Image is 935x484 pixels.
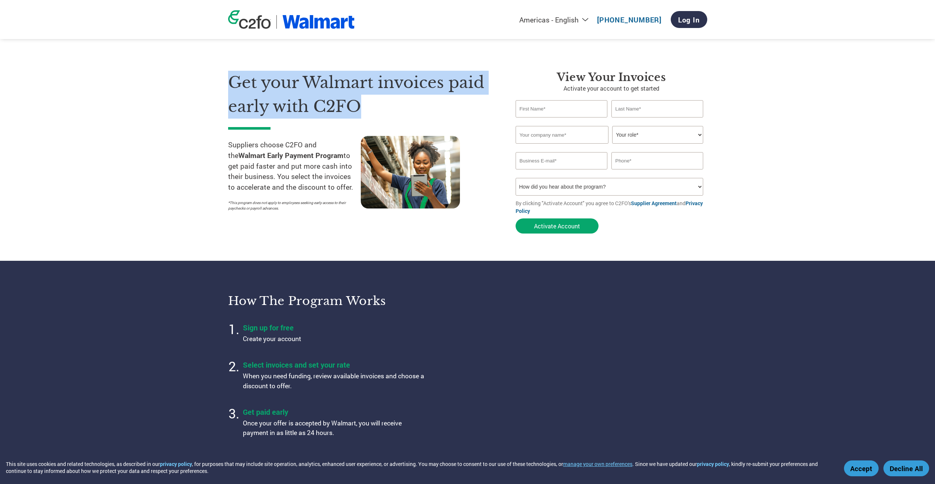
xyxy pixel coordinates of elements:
input: First Name* [516,100,608,118]
button: manage your own preferences [563,460,632,467]
h3: How the program works [228,294,458,308]
a: [PHONE_NUMBER] [597,15,662,24]
h1: Get your Walmart invoices paid early with C2FO [228,71,493,118]
p: Activate your account to get started [516,84,707,93]
div: Inavlid Phone Number [611,170,704,175]
a: Supplier Agreement [631,200,677,207]
p: When you need funding, review available invoices and choose a discount to offer. [243,371,427,391]
input: Last Name* [611,100,704,118]
h4: Sign up for free [243,323,427,332]
p: Suppliers choose C2FO and the to get paid faster and put more cash into their business. You selec... [228,140,361,193]
select: Title/Role [612,126,703,144]
p: Once your offer is accepted by Walmart, you will receive payment in as little as 24 hours. [243,418,427,438]
a: privacy policy [697,460,729,467]
img: Walmart [282,15,355,29]
input: Invalid Email format [516,152,608,169]
input: Phone* [611,152,704,169]
button: Accept [844,460,879,476]
div: Invalid first name or first name is too long [516,118,608,123]
p: *This program does not apply to employees seeking early access to their paychecks or payroll adva... [228,200,353,211]
a: privacy policy [160,460,192,467]
img: c2fo logo [228,10,271,29]
h4: Select invoices and set your rate [243,360,427,369]
a: Privacy Policy [516,200,703,214]
a: Log In [671,11,707,28]
p: Create your account [243,334,427,344]
div: This site uses cookies and related technologies, as described in our , for purposes that may incl... [6,460,833,474]
input: Your company name* [516,126,608,144]
div: Inavlid Email Address [516,170,608,175]
img: supply chain worker [361,136,460,208]
button: Activate Account [516,218,599,234]
div: Invalid last name or last name is too long [611,118,704,123]
h4: Get paid early [243,407,427,417]
h3: View Your Invoices [516,71,707,84]
button: Decline All [883,460,929,476]
strong: Walmart Early Payment Program [238,151,343,160]
div: Invalid company name or company name is too long [516,144,704,149]
p: By clicking "Activate Account" you agree to C2FO's and [516,199,707,215]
